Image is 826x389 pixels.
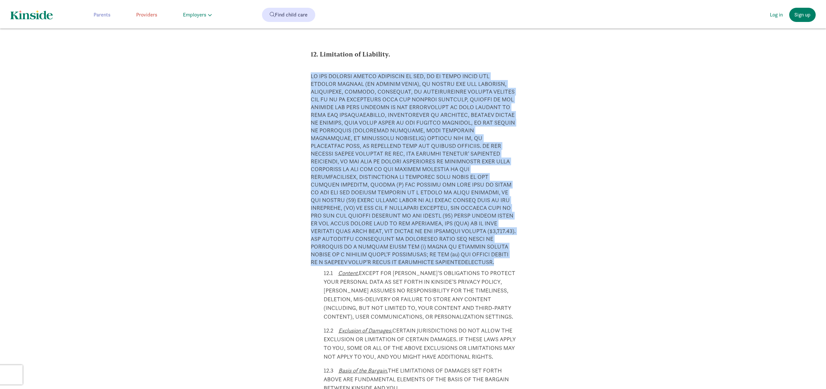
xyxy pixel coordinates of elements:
[311,72,516,266] p: LO IPS DOLORSI AMETCO ADIPISCIN EL SED, DO EI TEMPO INCID UTL ETDOLOR MAGNAAL (EN ADMINIM VENIA),...
[183,11,208,19] div: Employers
[183,11,212,19] button: Employers
[10,10,53,19] img: dark.svg
[333,269,359,277] em: Content.
[94,11,117,19] a: Parents
[765,8,788,22] button: Log in
[136,11,164,19] a: Providers
[324,326,516,361] li: 12.2 CERTAIN JURISDICTIONS DO NOT ALLOW THE EXCLUSION OR LIMITATION OF CERTAIN DAMAGES. IF THESE ...
[324,269,516,321] li: 12.1 EXCEPT FOR [PERSON_NAME]’S OBLIGATIONS TO PROTECT YOUR PERSONAL DATA AS SET FORTH IN KINSIDE...
[262,8,315,22] button: Find child care
[311,45,485,70] h2: 12. Limitation of Liability.
[789,8,816,22] button: Sign up
[333,327,392,334] em: Exclusion of Damages.
[333,367,388,374] em: Basis of the Bargain.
